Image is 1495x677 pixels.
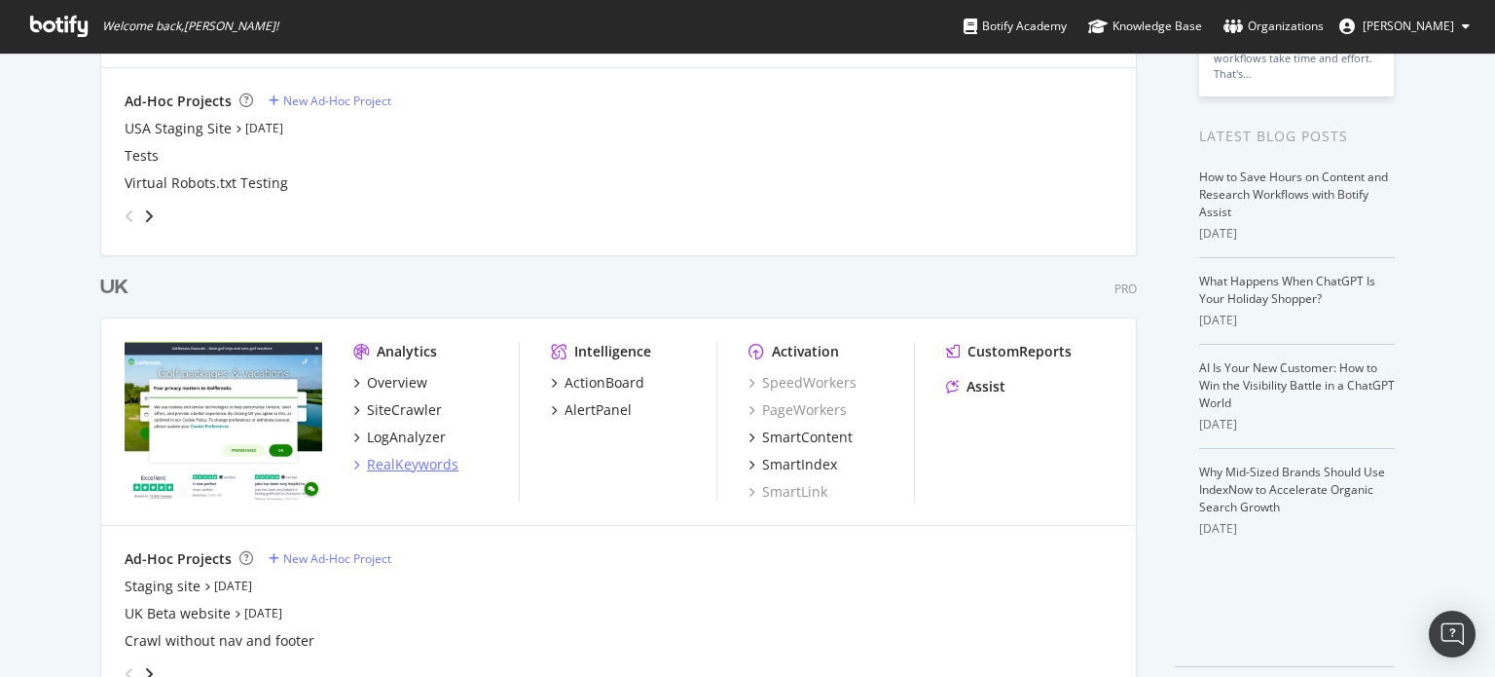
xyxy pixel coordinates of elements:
[244,605,282,621] a: [DATE]
[772,342,839,361] div: Activation
[565,373,644,393] div: ActionBoard
[967,342,1072,361] div: CustomReports
[353,373,427,393] a: Overview
[762,428,853,447] div: SmartContent
[1363,18,1454,34] span: Tom Duncombe
[367,373,427,393] div: Overview
[1199,464,1385,515] a: Why Mid-Sized Brands Should Use IndexNow to Accelerate Organic Search Growth
[283,550,391,567] div: New Ad-Hoc Project
[125,342,322,500] img: www.golfbreaks.com/en-gb/
[269,550,391,567] a: New Ad-Hoc Project
[100,274,128,302] div: UK
[1114,281,1137,297] div: Pro
[1199,273,1375,307] a: What Happens When ChatGPT Is Your Holiday Shopper?
[367,400,442,420] div: SiteCrawler
[1199,169,1388,220] a: How to Save Hours on Content and Research Workflows with Botify Assist
[102,19,278,34] span: Welcome back, [PERSON_NAME] !
[125,577,201,596] a: Staging site
[377,342,437,361] div: Analytics
[551,400,632,420] a: AlertPanel
[551,373,644,393] a: ActionBoard
[748,428,853,447] a: SmartContent
[1199,520,1395,538] div: [DATE]
[125,92,232,111] div: Ad-Hoc Projects
[353,400,442,420] a: SiteCrawler
[966,377,1005,396] div: Assist
[1088,17,1202,36] div: Knowledge Base
[100,274,136,302] a: UK
[269,93,391,109] a: New Ad-Hoc Project
[574,342,651,361] div: Intelligence
[125,604,231,623] a: UK Beta website
[367,428,446,447] div: LogAnalyzer
[946,377,1005,396] a: Assist
[1199,126,1395,147] div: Latest Blog Posts
[748,400,847,420] a: PageWorkers
[353,428,446,447] a: LogAnalyzer
[964,17,1067,36] div: Botify Academy
[125,173,288,193] a: Virtual Robots.txt Testing
[748,482,827,502] a: SmartLink
[125,631,314,651] a: Crawl without nav and footer
[117,201,142,232] div: angle-left
[353,455,458,474] a: RealKeywords
[1223,17,1324,36] div: Organizations
[1199,312,1395,329] div: [DATE]
[214,578,252,594] a: [DATE]
[283,93,391,109] div: New Ad-Hoc Project
[1199,225,1395,243] div: [DATE]
[125,119,232,138] a: USA Staging Site
[565,400,632,420] div: AlertPanel
[1199,416,1395,433] div: [DATE]
[1199,359,1395,411] a: AI Is Your New Customer: How to Win the Visibility Battle in a ChatGPT World
[367,455,458,474] div: RealKeywords
[142,207,156,226] div: angle-right
[1324,11,1485,42] button: [PERSON_NAME]
[125,146,159,166] a: Tests
[748,455,837,474] a: SmartIndex
[748,373,857,393] a: SpeedWorkers
[125,549,232,569] div: Ad-Hoc Projects
[1429,611,1476,658] div: Open Intercom Messenger
[946,342,1072,361] a: CustomReports
[245,120,283,136] a: [DATE]
[762,455,837,474] div: SmartIndex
